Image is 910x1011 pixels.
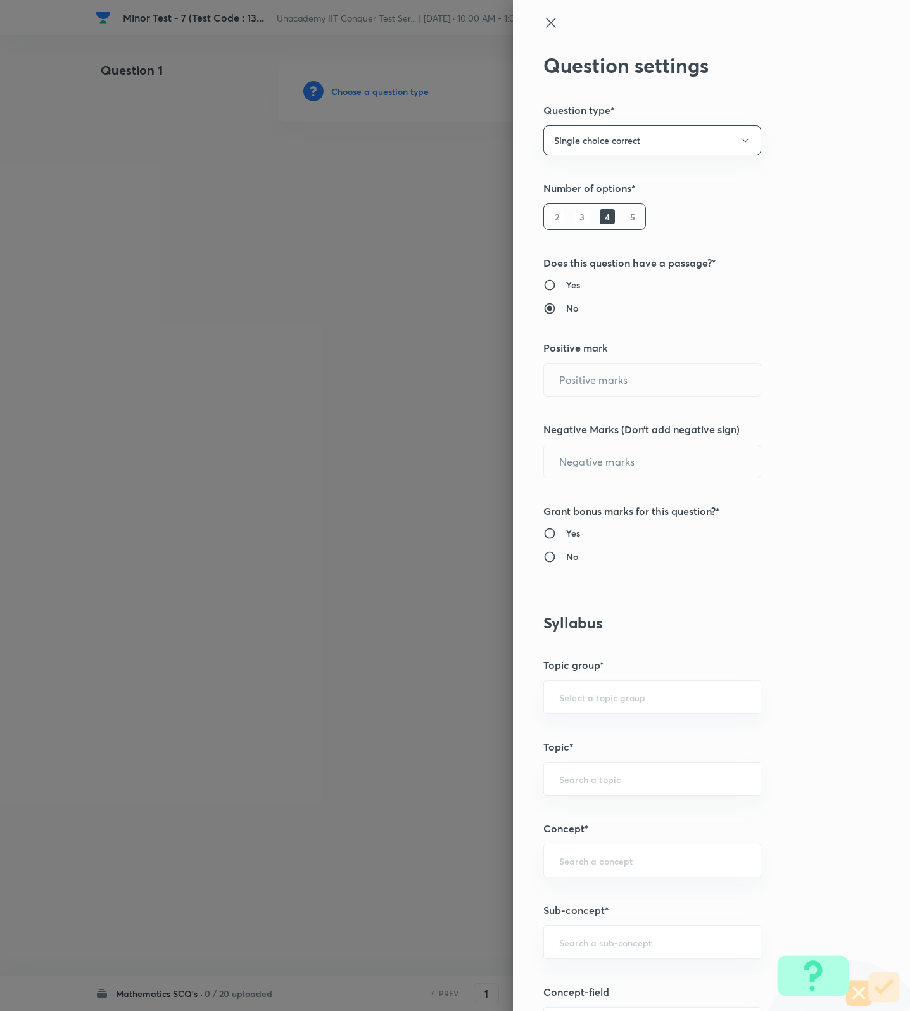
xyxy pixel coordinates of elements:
h5: Concept-field [543,984,837,1000]
h5: Topic* [543,739,837,754]
h6: 5 [625,209,640,224]
input: Negative marks [544,445,761,478]
h5: Concept* [543,821,837,836]
h6: 4 [600,209,615,224]
h5: Negative Marks (Don’t add negative sign) [543,422,837,437]
h6: No [566,550,578,563]
h6: No [566,302,578,315]
h6: Yes [566,278,580,291]
button: Open [754,696,756,699]
input: Search a concept [559,855,745,867]
h6: 2 [549,209,564,224]
h5: Sub-concept* [543,903,837,918]
h5: Grant bonus marks for this question?* [543,504,837,519]
input: Search a topic [559,773,745,785]
h6: Yes [566,526,580,540]
button: Open [754,860,756,862]
h3: Syllabus [543,614,837,632]
h6: 3 [574,209,590,224]
h5: Question type* [543,103,837,118]
h2: Question settings [543,53,837,77]
h5: Positive mark [543,340,837,355]
input: Positive marks [544,364,761,396]
button: Open [754,941,756,944]
h5: Topic group* [543,658,837,673]
h5: Number of options* [543,181,837,196]
button: Open [754,778,756,780]
button: Single choice correct [543,125,761,155]
input: Search a sub-concept [559,936,745,948]
input: Select a topic group [559,691,745,703]
h5: Does this question have a passage?* [543,255,837,270]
